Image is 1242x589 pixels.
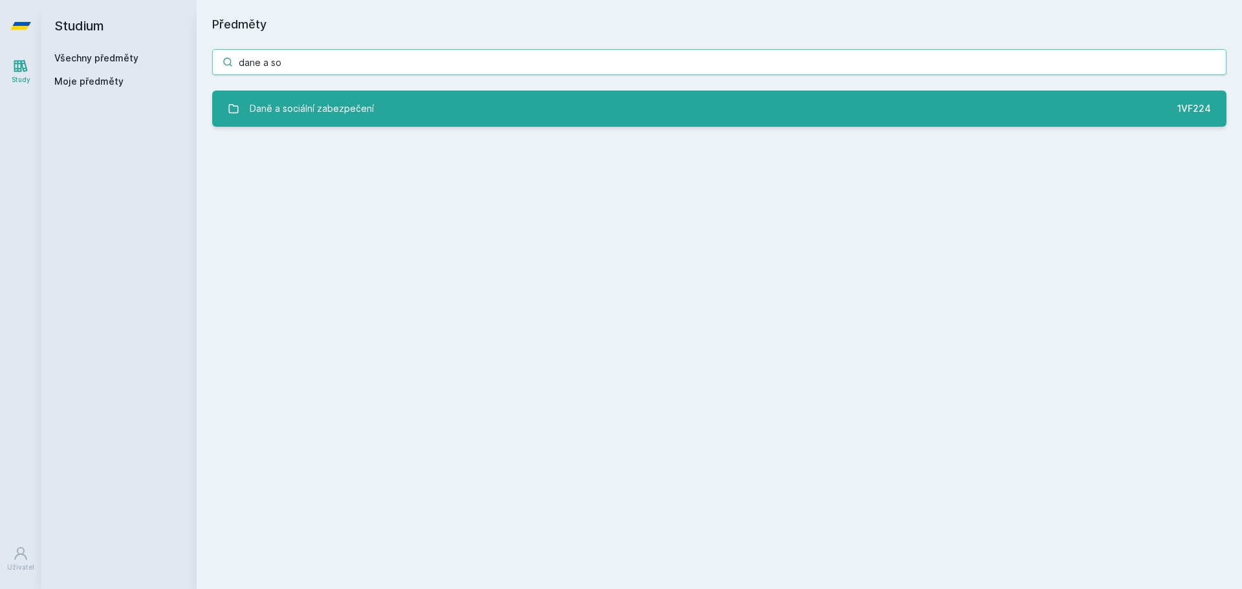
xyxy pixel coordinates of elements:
[212,49,1226,75] input: Název nebo ident předmětu…
[1177,102,1211,115] div: 1VF224
[250,96,374,122] div: Daně a sociální zabezpečení
[7,562,34,572] div: Uživatel
[3,539,39,579] a: Uživatel
[212,91,1226,127] a: Daně a sociální zabezpečení 1VF224
[3,52,39,91] a: Study
[212,16,1226,34] h1: Předměty
[54,75,124,88] span: Moje předměty
[12,75,30,85] div: Study
[54,52,138,63] a: Všechny předměty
